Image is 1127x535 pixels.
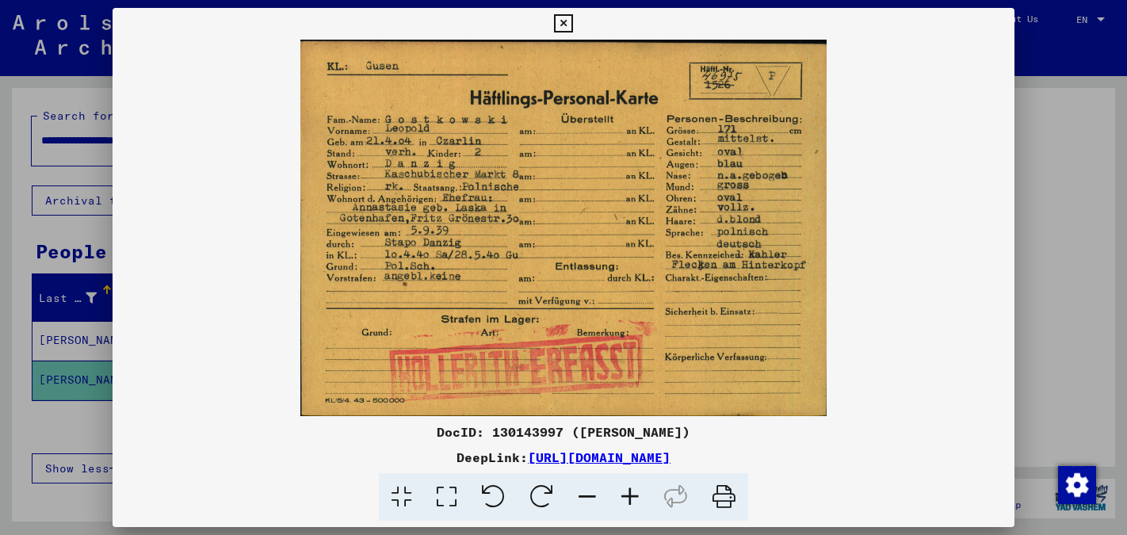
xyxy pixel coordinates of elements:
div: Change consent [1057,465,1095,503]
a: [URL][DOMAIN_NAME] [528,449,670,465]
div: DeepLink: [113,448,1014,467]
img: Change consent [1058,466,1096,504]
img: 001.jpg [113,40,1014,416]
div: DocID: 130143997 ([PERSON_NAME]) [113,422,1014,441]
